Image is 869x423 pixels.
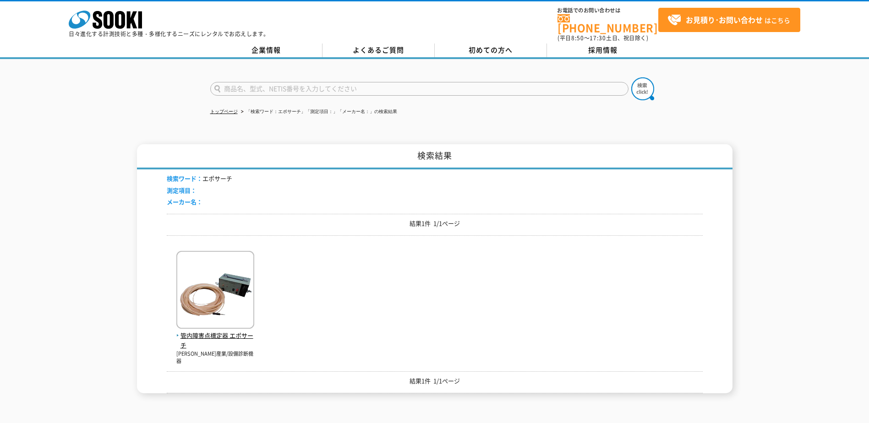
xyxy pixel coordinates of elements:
[176,350,254,365] p: [PERSON_NAME]産業/設備診断機器
[547,43,659,57] a: 採用情報
[176,331,254,350] span: 管内障害点標定器 エポサーチ
[435,43,547,57] a: 初めての方へ
[210,82,629,96] input: 商品名、型式、NETIS番号を入力してください
[167,376,703,386] p: 結果1件 1/1ページ
[686,14,763,25] strong: お見積り･お問い合わせ
[167,174,202,183] span: 検索ワード：
[69,31,269,37] p: 日々進化する計測技術と多種・多様化するニーズにレンタルでお応えします。
[557,8,658,13] span: お電話でのお問い合わせは
[239,107,397,117] li: 「検索ワード：エポサーチ」「測定項目：」「メーカー名：」の検索結果
[167,174,232,184] li: エポサーチ
[469,45,513,55] span: 初めての方へ
[210,43,322,57] a: 企業情報
[667,13,790,27] span: はこちら
[658,8,800,32] a: お見積り･お問い合わせはこちら
[167,186,197,195] span: 測定項目：
[167,197,202,206] span: メーカー名：
[176,251,254,331] img: エポサーチ
[590,34,606,42] span: 17:30
[322,43,435,57] a: よくあるご質問
[557,14,658,33] a: [PHONE_NUMBER]
[631,77,654,100] img: btn_search.png
[176,321,254,350] a: 管内障害点標定器 エポサーチ
[210,109,238,114] a: トップページ
[137,144,732,169] h1: 検索結果
[557,34,648,42] span: (平日 ～ 土日、祝日除く)
[167,219,703,228] p: 結果1件 1/1ページ
[571,34,584,42] span: 8:50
